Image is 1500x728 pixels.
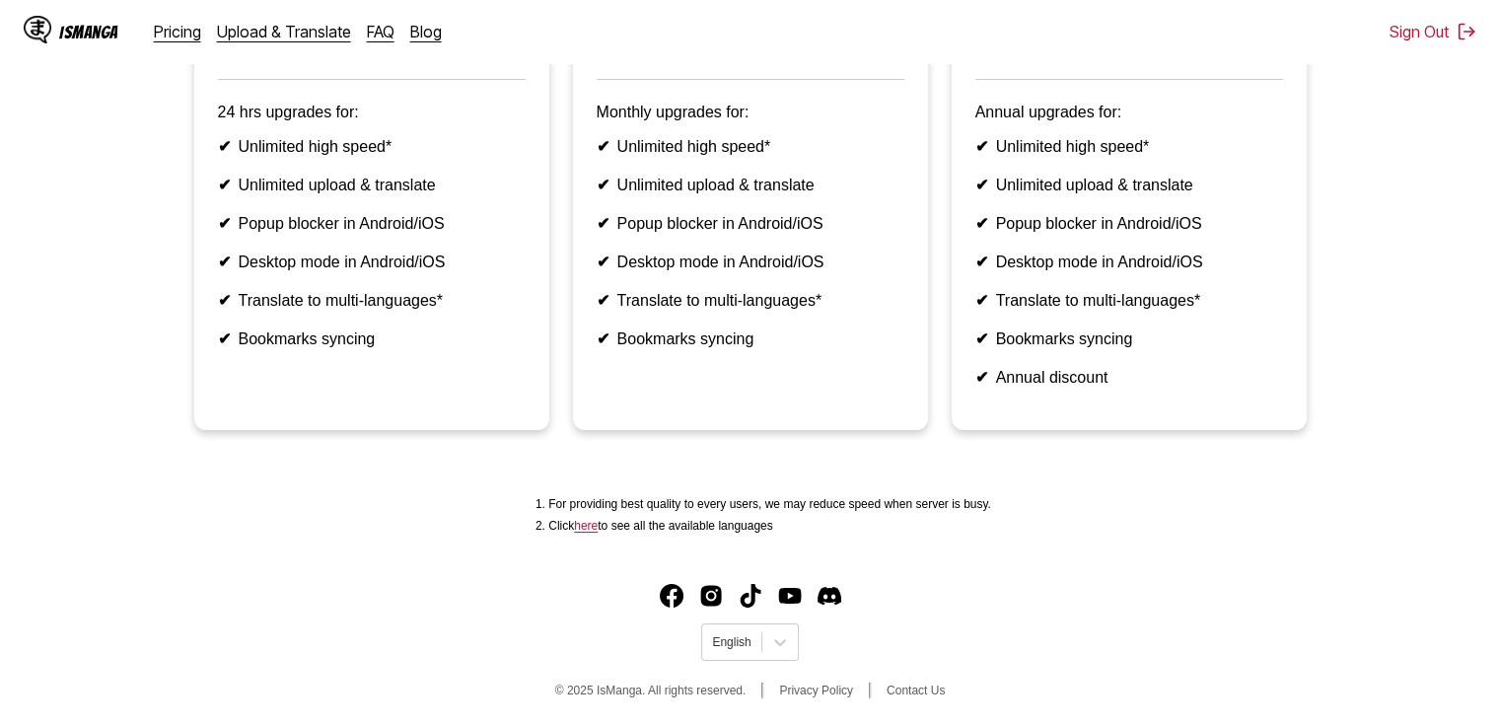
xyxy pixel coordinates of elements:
li: Bookmarks syncing [218,329,526,348]
b: ✔ [975,215,988,232]
p: 24 hrs upgrades for: [218,104,526,121]
li: Desktop mode in Android/iOS [597,253,904,271]
li: Desktop mode in Android/iOS [218,253,526,271]
li: Unlimited upload & translate [597,176,904,194]
b: ✔ [597,254,609,270]
p: Annual upgrades for: [975,104,1283,121]
b: ✔ [975,292,988,309]
img: IsManga Logo [24,16,51,43]
a: Privacy Policy [779,684,853,697]
li: For providing best quality to every users, we may reduce speed when server is busy. [548,497,991,511]
a: TikTok [739,584,762,608]
a: Available languages [574,519,598,533]
input: Select language [712,635,715,649]
li: Desktop mode in Android/iOS [975,253,1283,271]
li: Unlimited high speed* [975,137,1283,156]
b: ✔ [597,138,609,155]
li: Unlimited high speed* [218,137,526,156]
b: ✔ [218,177,231,193]
b: ✔ [218,254,231,270]
img: IsManga Discord [818,584,841,608]
a: Facebook [660,584,683,608]
a: Contact Us [887,684,945,697]
b: ✔ [975,138,988,155]
li: Popup blocker in Android/iOS [975,214,1283,233]
img: Sign out [1457,22,1476,41]
img: IsManga Instagram [699,584,723,608]
li: Translate to multi-languages* [597,291,904,310]
b: ✔ [597,215,609,232]
b: ✔ [975,369,988,386]
img: IsManga YouTube [778,584,802,608]
b: ✔ [975,254,988,270]
a: IsManga LogoIsManga [24,16,154,47]
a: Blog [410,22,442,41]
b: ✔ [975,177,988,193]
li: Bookmarks syncing [975,329,1283,348]
b: ✔ [218,138,231,155]
div: IsManga [59,23,118,41]
a: Pricing [154,22,201,41]
li: Translate to multi-languages* [975,291,1283,310]
a: Upload & Translate [217,22,351,41]
li: Unlimited upload & translate [218,176,526,194]
b: ✔ [597,330,609,347]
li: Click to see all the available languages [548,519,991,533]
li: Unlimited upload & translate [975,176,1283,194]
li: Annual discount [975,368,1283,387]
b: ✔ [597,177,609,193]
a: Discord [818,584,841,608]
li: Popup blocker in Android/iOS [597,214,904,233]
b: ✔ [218,215,231,232]
img: IsManga Facebook [660,584,683,608]
span: © 2025 IsManga. All rights reserved. [555,684,747,697]
li: Popup blocker in Android/iOS [218,214,526,233]
b: ✔ [597,292,609,309]
b: ✔ [975,330,988,347]
b: ✔ [218,292,231,309]
a: Instagram [699,584,723,608]
b: ✔ [218,330,231,347]
p: Monthly upgrades for: [597,104,904,121]
li: Translate to multi-languages* [218,291,526,310]
a: FAQ [367,22,394,41]
a: Youtube [778,584,802,608]
li: Unlimited high speed* [597,137,904,156]
img: IsManga TikTok [739,584,762,608]
li: Bookmarks syncing [597,329,904,348]
button: Sign Out [1390,22,1476,41]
